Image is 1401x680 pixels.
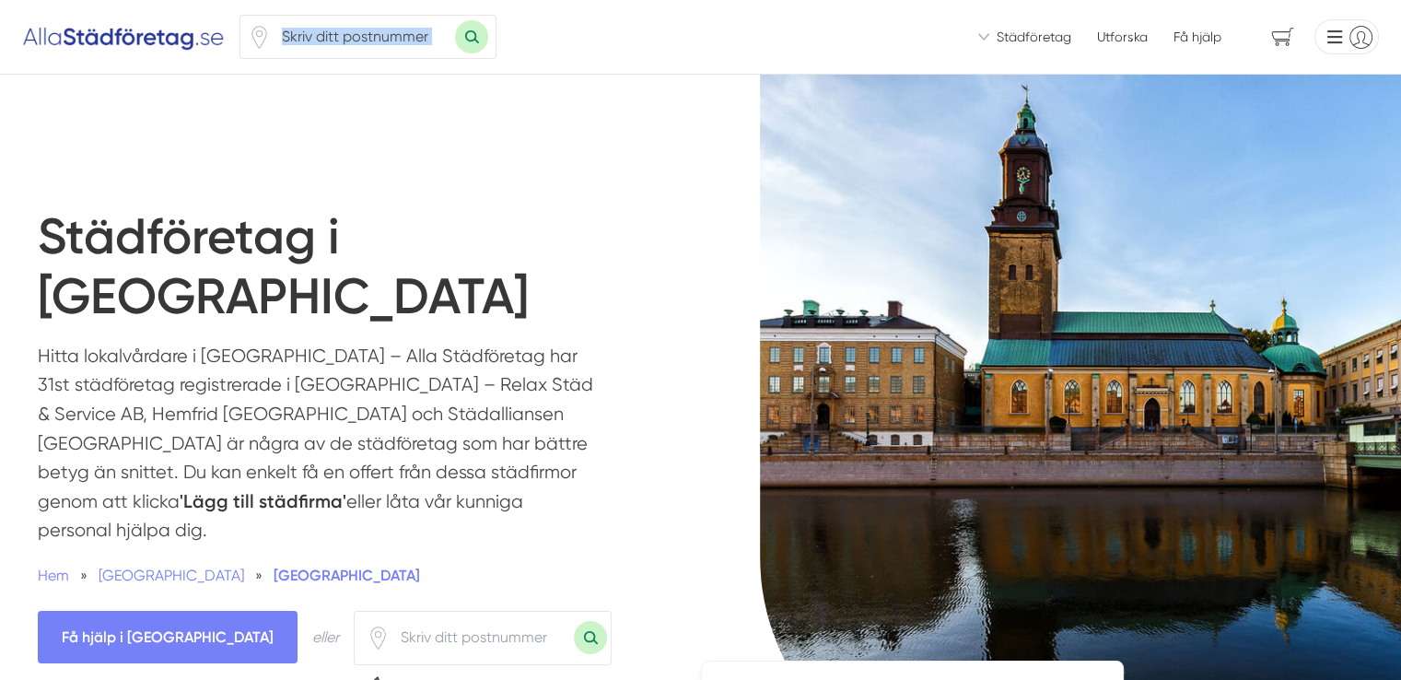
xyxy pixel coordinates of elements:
span: Klicka för att använda din position. [367,627,390,650]
h1: Städföretag i [GEOGRAPHIC_DATA] [38,207,657,342]
svg: Pin / Karta [248,26,271,49]
span: Städföretag [997,28,1071,46]
nav: Breadcrumb [38,564,595,587]
a: [GEOGRAPHIC_DATA] [274,567,420,584]
span: Få hjälp i Göteborg [38,611,298,663]
img: Alla Städföretag [22,22,225,52]
span: » [80,564,88,587]
input: Skriv ditt postnummer [390,616,574,659]
div: eller [312,626,339,649]
a: Hem [38,567,69,584]
span: Klicka för att använda din position. [248,26,271,49]
span: [GEOGRAPHIC_DATA] [99,567,244,584]
span: Få hjälp [1173,28,1221,46]
button: Sök med postnummer [455,20,488,53]
input: Skriv ditt postnummer [271,16,455,58]
a: [GEOGRAPHIC_DATA] [99,567,248,584]
span: » [255,564,263,587]
span: navigation-cart [1258,21,1307,53]
p: Hitta lokalvårdare i [GEOGRAPHIC_DATA] – Alla Städföretag har 31st städföretag registrerade i [GE... [38,342,595,555]
button: Sök med postnummer [574,621,607,654]
a: Utforska [1097,28,1148,46]
strong: 'Lägg till städfirma' [180,490,346,512]
svg: Pin / Karta [367,627,390,650]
